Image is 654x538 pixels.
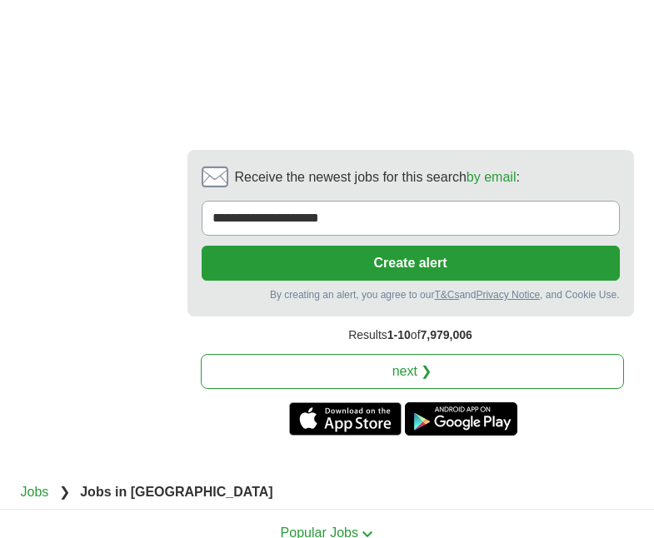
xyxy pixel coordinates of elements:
span: ❯ [59,485,70,499]
button: Create alert [202,246,620,281]
a: Get the iPhone app [289,402,402,436]
a: Jobs [21,485,49,499]
img: toggle icon [362,531,373,538]
strong: Jobs in [GEOGRAPHIC_DATA] [80,485,272,499]
div: Results of [187,316,634,354]
span: 7,979,006 [421,328,472,341]
a: T&Cs [434,289,459,301]
a: by email [467,170,517,184]
span: 1-10 [387,328,411,341]
a: next ❯ [201,354,624,389]
div: By creating an alert, you agree to our and , and Cookie Use. [202,287,620,302]
a: Privacy Notice [476,289,540,301]
a: Get the Android app [405,402,517,436]
span: Receive the newest jobs for this search : [235,167,520,187]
